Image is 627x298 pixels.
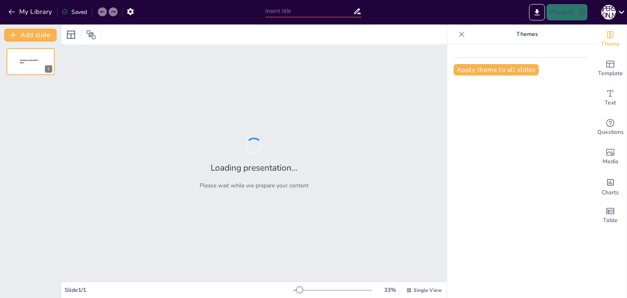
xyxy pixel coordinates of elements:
div: Add ready made slides [594,54,627,83]
input: Insert title [265,5,353,17]
button: Present [547,4,587,20]
span: Position [86,30,96,40]
div: Layout [64,28,78,41]
button: Apply theme to all slides [454,64,539,76]
div: Add images, graphics, shapes or video [594,142,627,171]
button: My Library [6,5,56,18]
span: Template [598,69,623,78]
p: Please wait while we prepare your content [200,182,309,189]
div: Saved [62,8,87,16]
span: Single View [414,287,442,294]
div: Add charts and graphs [594,171,627,201]
div: Get real-time input from your audience [594,113,627,142]
span: Theme [601,40,620,49]
span: Text [605,98,616,107]
button: Add slide [4,29,57,42]
div: Add text boxes [594,83,627,113]
div: Add a table [594,201,627,230]
button: Export to PowerPoint [529,4,545,20]
span: Sendsteps presentation editor [20,59,38,64]
div: Sendsteps presentation editor1 [7,48,55,75]
div: Slide 1 / 1 [64,286,293,294]
button: П [PERSON_NAME] [601,4,616,20]
span: Questions [597,128,624,137]
span: Media [603,157,618,166]
div: П [PERSON_NAME] [601,5,616,20]
div: Change the overall theme [594,24,627,54]
div: 33 % [380,286,400,294]
h2: Loading presentation... [211,162,298,173]
span: Table [603,216,618,225]
span: Charts [602,188,619,197]
div: 1 [45,65,52,73]
p: Themes [468,24,586,44]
